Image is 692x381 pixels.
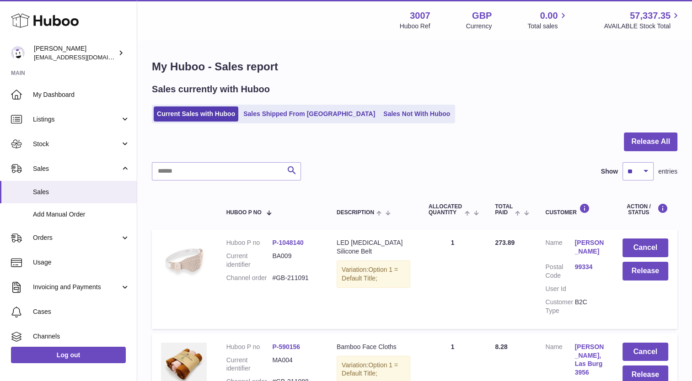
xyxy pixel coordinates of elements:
[226,238,273,247] dt: Huboo P no
[33,140,120,148] span: Stock
[34,53,134,61] span: [EMAIL_ADDRESS][DOMAIN_NAME]
[545,238,574,258] dt: Name
[574,238,604,256] a: [PERSON_NAME]
[161,238,207,284] img: 1_7eebc464-ea89-4c0e-81f0-deee531f330f.png
[33,164,120,173] span: Sales
[272,239,304,246] a: P-1048140
[33,283,120,291] span: Invoicing and Payments
[380,106,453,122] a: Sales Not With Huboo
[240,106,378,122] a: Sales Shipped From [GEOGRAPHIC_DATA]
[419,229,486,328] td: 1
[226,210,262,216] span: Huboo P no
[545,203,604,216] div: Customer
[545,285,574,293] dt: User Id
[337,210,374,216] span: Description
[604,22,681,31] span: AVAILABLE Stock Total
[545,343,574,380] dt: Name
[622,343,668,361] button: Cancel
[630,10,671,22] span: 57,337.35
[272,343,300,350] a: P-590156
[574,343,604,377] a: [PERSON_NAME], Las Burg 3956
[33,233,120,242] span: Orders
[495,343,507,350] span: 8.28
[495,239,515,246] span: 273.89
[33,210,130,219] span: Add Manual Order
[624,132,677,151] button: Release All
[33,258,130,267] span: Usage
[226,356,273,373] dt: Current identifier
[429,204,462,216] span: ALLOCATED Quantity
[272,252,318,269] dd: BA009
[33,188,130,196] span: Sales
[574,298,604,315] dd: B2C
[622,203,668,216] div: Action / Status
[33,307,130,316] span: Cases
[33,115,120,124] span: Listings
[545,298,574,315] dt: Customer Type
[154,106,238,122] a: Current Sales with Huboo
[410,10,430,22] strong: 3007
[33,332,130,341] span: Channels
[540,10,558,22] span: 0.00
[472,10,492,22] strong: GBP
[152,59,677,74] h1: My Huboo - Sales report
[527,10,568,31] a: 0.00 Total sales
[400,22,430,31] div: Huboo Ref
[272,356,318,373] dd: MA004
[11,46,25,60] img: bevmay@maysama.com
[527,22,568,31] span: Total sales
[342,266,398,282] span: Option 1 = Default Title;
[337,343,410,351] div: Bamboo Face Cloths
[337,238,410,256] div: LED [MEDICAL_DATA] Silicone Belt
[272,274,318,282] dd: #GB-211091
[658,167,677,176] span: entries
[495,204,513,216] span: Total paid
[622,262,668,280] button: Release
[545,263,574,280] dt: Postal Code
[622,238,668,257] button: Cancel
[33,90,130,99] span: My Dashboard
[466,22,492,31] div: Currency
[601,167,618,176] label: Show
[574,263,604,271] a: 99334
[337,260,410,288] div: Variation:
[226,274,273,282] dt: Channel order
[34,44,116,62] div: [PERSON_NAME]
[604,10,681,31] a: 57,337.35 AVAILABLE Stock Total
[342,361,398,377] span: Option 1 = Default Title;
[226,343,273,351] dt: Huboo P no
[152,83,270,95] h2: Sales currently with Huboo
[11,347,126,363] a: Log out
[226,252,273,269] dt: Current identifier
